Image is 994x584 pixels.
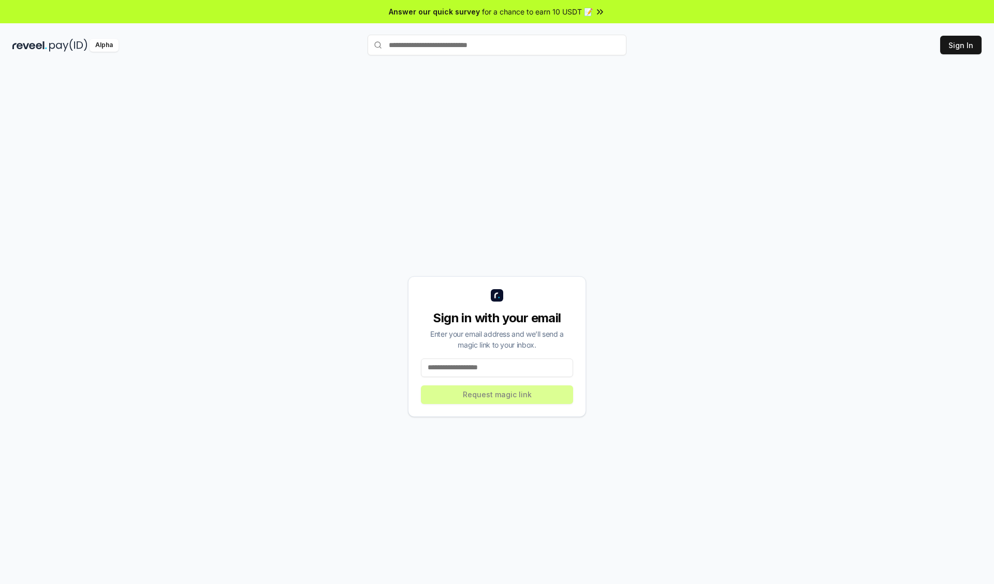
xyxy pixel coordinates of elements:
div: Enter your email address and we’ll send a magic link to your inbox. [421,328,573,350]
span: for a chance to earn 10 USDT 📝 [482,6,593,17]
button: Sign In [940,36,982,54]
div: Alpha [90,39,119,52]
img: reveel_dark [12,39,47,52]
img: pay_id [49,39,87,52]
span: Answer our quick survey [389,6,480,17]
div: Sign in with your email [421,310,573,326]
img: logo_small [491,289,503,302]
